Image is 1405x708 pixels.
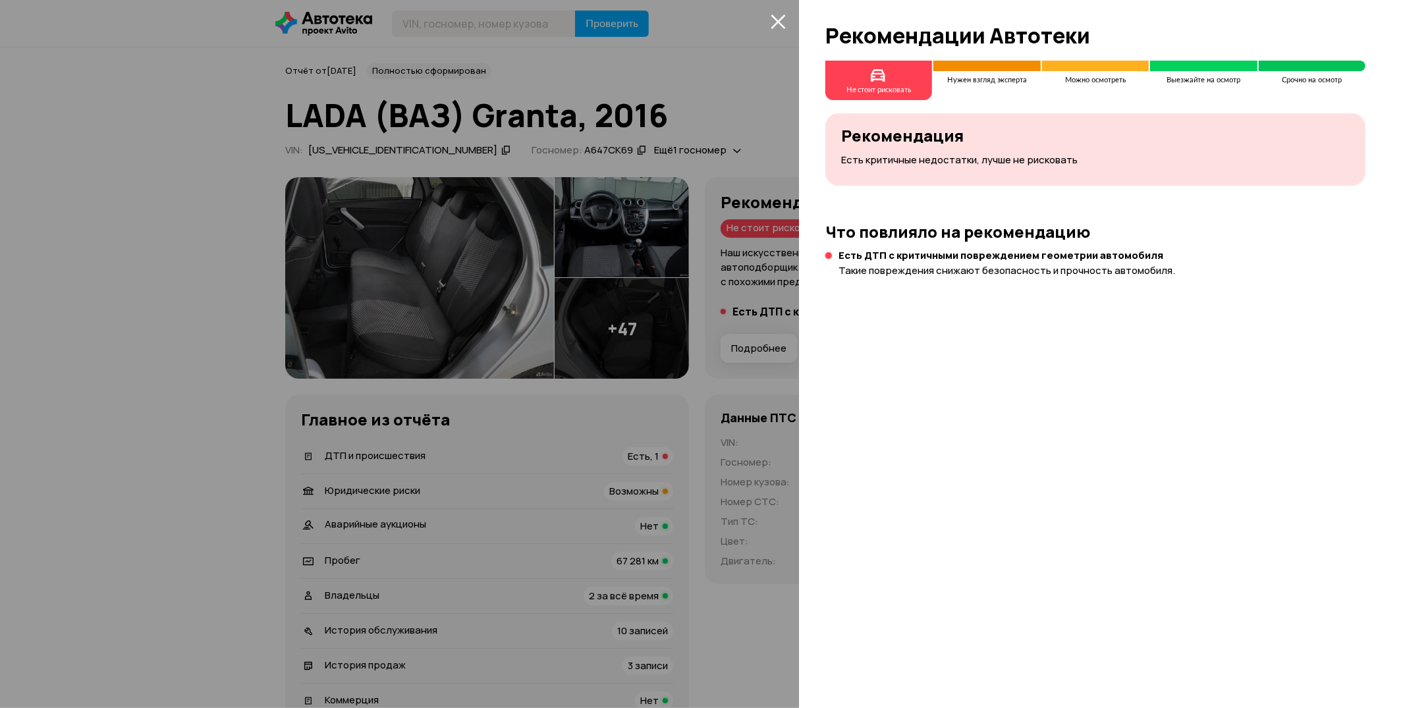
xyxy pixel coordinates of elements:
[1042,76,1149,84] div: Можно осмотреть
[825,223,1365,241] h3: Что повлияло на рекомендацию
[839,249,1175,262] h4: Есть ДТП с критичными повреждением геометрии автомобиля
[1259,76,1365,84] div: Срочно на осмотр
[841,126,1350,145] h3: Рекомендация
[841,153,1350,167] p: Есть критичные недостатки, лучше не рисковать
[767,11,788,32] button: закрыть
[933,76,1040,84] div: Нужен взгляд эксперта
[846,86,912,94] div: Не стоит рисковать
[839,263,1175,278] p: Такие повреждения снижают безопасность и прочность автомобиля.
[1150,76,1257,84] div: Выезжайте на осмотр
